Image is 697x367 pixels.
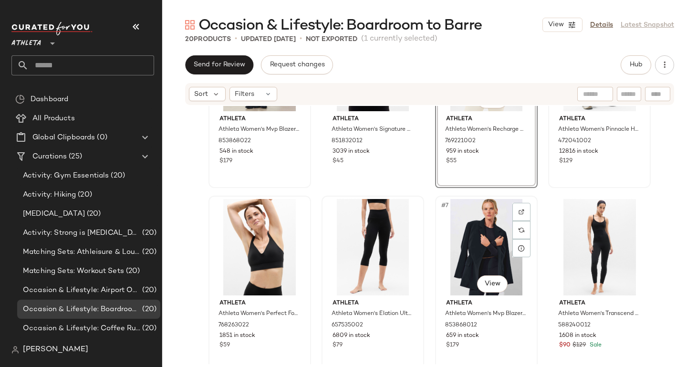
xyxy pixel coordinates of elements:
[477,275,508,293] button: View
[306,34,357,44] p: Not Exported
[11,32,41,50] span: Athleta
[558,126,639,134] span: Athleta Women's Pinnacle High Rise Trouser Bone Tall Size 8
[23,344,88,356] span: [PERSON_NAME]
[484,280,500,288] span: View
[85,209,101,220] span: (20)
[15,94,25,104] img: svg%3e
[559,157,572,166] span: $129
[109,170,125,181] span: (20)
[333,332,370,340] span: 6809 in stock
[361,33,437,45] span: (1 currently selected)
[333,299,413,308] span: Athleta
[559,332,596,340] span: 1608 in stock
[332,321,363,330] span: 657535002
[140,247,156,258] span: (20)
[300,33,302,45] span: •
[558,321,591,330] span: 588240012
[218,137,251,146] span: 853868022
[23,247,140,258] span: Matching Sets: Athleisure & Lounge Sets
[219,115,300,124] span: Athleta
[198,16,482,35] span: Occasion & Lifestyle: Boardroom to Barre
[333,341,343,350] span: $79
[11,22,93,35] img: cfy_white_logo.C9jOOHJF.svg
[219,341,230,350] span: $59
[269,61,324,69] span: Request changes
[23,323,140,334] span: Occasion & Lifestyle: Coffee Run
[219,299,300,308] span: Athleta
[261,55,333,74] button: Request changes
[32,132,95,143] span: Global Clipboards
[332,126,412,134] span: Athleta Women's Signature Rib Mock Neck Tank Bone Size XXS
[31,94,68,105] span: Dashboard
[241,34,296,44] p: updated [DATE]
[23,285,140,296] span: Occasion & Lifestyle: Airport Outfits
[445,126,526,134] span: Athleta Women's Recharge Rib Seamless Halter Bone/Willow Size S
[558,137,591,146] span: 472041002
[23,304,140,315] span: Occasion & Lifestyle: Boardroom to Barre
[219,147,253,156] span: 548 in stock
[519,209,524,215] img: svg%3e
[446,332,479,340] span: 659 in stock
[23,170,109,181] span: Activity: Gym Essentials
[23,189,76,200] span: Activity: Hiking
[219,157,232,166] span: $179
[235,89,254,99] span: Filters
[325,199,421,295] img: cn59611056.jpg
[23,228,140,239] span: Activity: Strong is [MEDICAL_DATA]
[542,18,583,32] button: View
[445,310,526,318] span: Athleta Women's Mvp Blazer Black Size 6
[194,89,208,99] span: Sort
[140,323,156,334] span: (20)
[32,113,75,124] span: All Products
[621,55,651,74] button: Hub
[445,137,476,146] span: 769221002
[332,137,363,146] span: 851832012
[124,266,140,277] span: (20)
[559,115,640,124] span: Athleta
[446,341,459,350] span: $179
[23,266,124,277] span: Matching Sets: Workout Sets
[551,199,647,295] img: cn59317953.jpg
[590,20,613,30] a: Details
[440,201,450,210] span: #7
[559,341,571,350] span: $90
[559,299,640,308] span: Athleta
[438,199,534,295] img: cn60434187.jpg
[95,132,107,143] span: (0)
[67,151,82,162] span: (25)
[76,189,92,200] span: (20)
[218,321,249,330] span: 768263022
[559,147,598,156] span: 12816 in stock
[333,157,343,166] span: $45
[193,61,245,69] span: Send for Review
[185,34,231,44] div: Products
[235,33,237,45] span: •
[333,115,413,124] span: Athleta
[588,342,602,348] span: Sale
[629,61,643,69] span: Hub
[572,341,586,350] span: $129
[11,346,19,354] img: svg%3e
[185,55,253,74] button: Send for Review
[218,126,299,134] span: Athleta Women's Mvp Blazer Mortar Mushroom Size 8
[140,304,156,315] span: (20)
[219,332,255,340] span: 1851 in stock
[333,147,370,156] span: 3039 in stock
[23,209,85,220] span: [MEDICAL_DATA]
[332,310,412,318] span: Athleta Women's Elation Ultra High Rise Capri Black Petite Size S
[445,321,477,330] span: 853868012
[140,228,156,239] span: (20)
[32,151,67,162] span: Curations
[218,310,299,318] span: Athleta Women's Perfect Form Longline Bra A-C Black Size S
[548,21,564,29] span: View
[185,20,195,30] img: svg%3e
[558,310,639,318] span: Athleta Women's Transcend 7/8 Strappy Bodysuit Black Size XL
[519,227,524,233] img: svg%3e
[140,285,156,296] span: (20)
[185,36,194,43] span: 20
[446,299,527,308] span: Athleta
[212,199,308,295] img: cn59832987.jpg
